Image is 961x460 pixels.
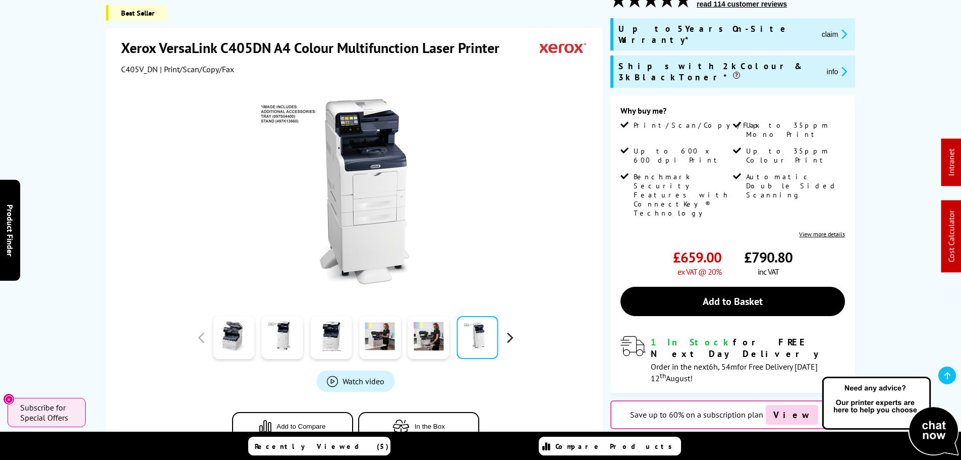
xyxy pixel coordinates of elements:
span: Benchmark Security Features with ConnectKey® Technology [634,172,730,218]
span: Automatic Double Sided Scanning [746,172,843,199]
button: Add to Compare [232,412,353,441]
h1: Xerox VersaLink C405DN A4 Colour Multifunction Laser Printer [121,38,510,57]
span: Watch video [343,376,384,386]
a: Compare Products [539,437,681,455]
a: Cost Calculator [946,211,956,263]
span: 1 In Stock [651,336,733,348]
img: Xerox [540,38,586,57]
span: Up to 35ppm Colour Print [746,146,843,165]
span: 6h, 54m [709,362,737,372]
span: £659.00 [673,248,721,267]
span: In the Box [415,423,445,430]
div: Why buy me? [620,106,845,121]
span: Best Seller [106,5,167,21]
span: Up to 600 x 600 dpi Print [634,146,730,165]
span: Subscribe for Special Offers [20,402,76,423]
a: Intranet [946,149,956,176]
span: Print/Scan/Copy/Fax [634,121,763,130]
img: Open Live Chat window [820,375,961,458]
span: Ships with 2k Colour & 3k Black Toner* [618,61,819,83]
span: Up to 5 Years On-Site Warranty* [618,23,814,45]
span: Save up to 60% on a subscription plan [630,410,763,420]
div: modal_delivery [620,336,845,383]
span: Compare Products [555,442,677,451]
button: promo-description [824,66,851,77]
span: Product Finder [5,204,15,256]
a: Add to Basket [620,287,845,316]
img: Xerox VersaLink C405DN Thumbnail [257,94,455,292]
span: Order in the next for Free Delivery [DATE] 12 August! [651,362,818,383]
span: Up to 35ppm Mono Print [746,121,843,139]
sup: th [660,371,666,380]
button: promo-description [819,28,851,40]
span: View [766,405,818,425]
span: £790.80 [744,248,793,267]
span: ex VAT @ 20% [677,267,721,277]
span: C405V_DN [121,64,158,74]
button: Close [3,393,15,405]
span: inc VAT [758,267,779,277]
span: Add to Compare [276,423,325,430]
a: View more details [799,230,845,238]
a: Product_All_Videos [317,371,394,392]
span: Recently Viewed (5) [255,442,389,451]
button: In the Box [358,412,479,441]
div: for FREE Next Day Delivery [651,336,845,360]
a: Recently Viewed (5) [248,437,390,455]
span: | Print/Scan/Copy/Fax [160,64,234,74]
